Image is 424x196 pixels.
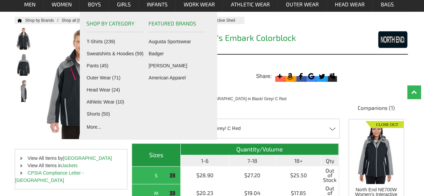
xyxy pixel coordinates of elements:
[181,144,339,155] th: Quantity/Volume
[296,72,305,81] svg: Facebook
[169,173,175,179] img: This item is CLOSEOUT!
[87,87,146,92] a: Head Wear (24)
[15,162,127,169] li: View All Items in
[286,72,295,81] svg: Amazon
[344,104,408,115] h4: Companions (1)
[63,155,112,161] a: [GEOGRAPHIC_DATA]
[200,123,241,134] span: Black/ Grey/ C Red
[307,72,316,81] svg: Google Bookmark
[149,39,208,44] a: Augusta Sportswear
[321,155,339,167] th: Qty
[229,155,276,167] th: 7-18
[87,123,146,130] a: More...
[317,72,326,81] svg: Twitter
[87,99,146,105] a: Athletic Wear (10)
[132,34,339,52] h1: North End NE700 Men's Embark Colorblock Interactive Shell
[323,168,337,182] span: Out of Stock
[358,31,408,48] img: North End
[275,72,284,81] svg: More
[87,39,146,44] a: T-Shirts (239)
[229,167,276,184] td: $27.20
[15,18,22,22] a: Home
[25,18,62,23] a: Shop by Brands
[15,54,33,76] img: North End NE700 Men's Embark Colorblock Interactive Shell
[87,63,146,68] a: Pants (45)
[62,163,77,168] a: Jackets
[407,85,421,99] a: Top
[328,72,337,81] svg: Myspace
[276,155,321,167] th: 18+
[181,155,229,167] th: 1-6
[256,73,271,80] span: Share:
[87,111,146,117] a: Shorts (50)
[149,75,208,80] a: American Apparel
[149,63,208,68] a: [PERSON_NAME]
[15,170,83,183] a: CPSIA Compliance Letter - [GEOGRAPHIC_DATA]
[276,167,321,184] td: $25.50
[148,18,205,32] h3: Featured Brands
[132,144,181,167] th: Sizes
[15,27,33,50] img: North End NE700 Men's Embark Colorblock Interactive Shell
[62,18,127,23] a: Shop all [GEOGRAPHIC_DATA]
[181,167,229,184] td: $28.90
[87,75,146,80] a: Outer Wear (71)
[15,80,33,102] img: North End NE700 Men's Embark Colorblock Interactive Shell
[365,119,403,128] img: Closeout
[132,107,339,119] h3: Available Colors ( 3 colors )
[132,89,341,102] div: MSRP 89.98
[15,154,127,162] li: View All Items by
[87,51,146,56] a: Sweatshirts & Hoodies (59)
[149,51,208,56] a: Badger
[134,171,179,180] div: S
[86,18,143,32] h3: Shop by Category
